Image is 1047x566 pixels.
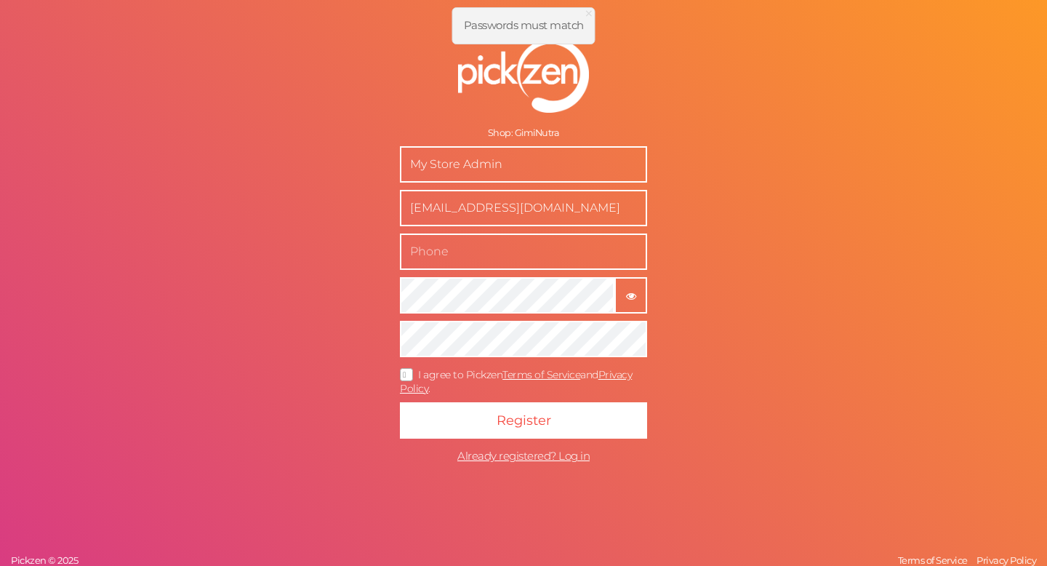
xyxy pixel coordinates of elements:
a: Privacy Policy [973,554,1040,566]
span: Already registered? Log in [457,449,590,463]
span: Terms of Service [898,554,968,566]
button: Register [400,402,647,439]
a: Privacy Policy [400,368,632,395]
input: Business e-mail [400,190,647,226]
a: Terms of Service [502,368,580,381]
input: Name [400,146,647,183]
input: Phone [400,234,647,270]
div: Shop: GimiNutra [400,127,647,139]
span: Register [497,412,551,429]
span: Privacy Policy [976,554,1036,566]
img: pz-logo-white.png [458,39,589,113]
span: × [584,3,594,24]
a: Pickzen © 2025 [7,554,81,566]
a: Terms of Service [894,554,971,566]
span: I agree to Pickzen and . [400,368,632,395]
span: Passwords must match [464,18,584,32]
